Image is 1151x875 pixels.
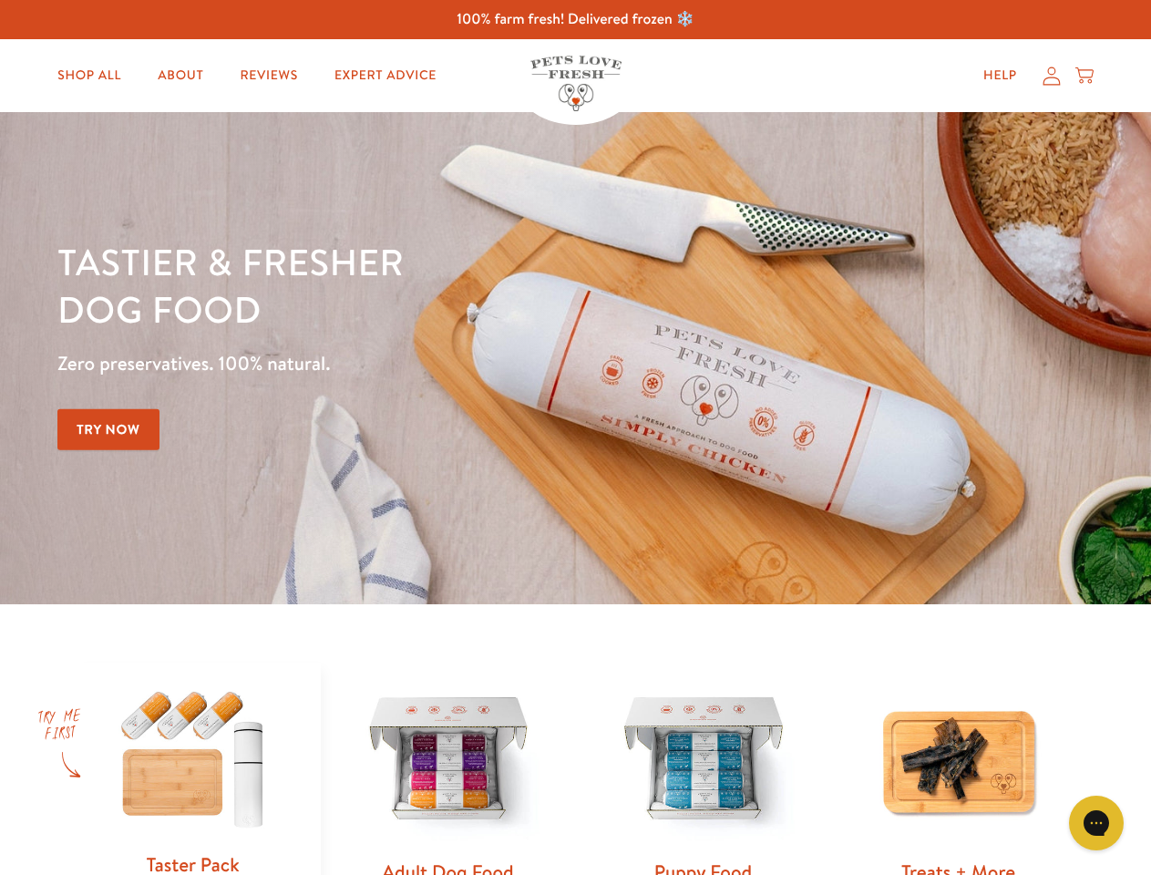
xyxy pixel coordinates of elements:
[143,57,218,94] a: About
[1060,789,1133,857] iframe: Gorgias live chat messenger
[57,347,748,380] p: Zero preservatives. 100% natural.
[530,56,622,111] img: Pets Love Fresh
[57,238,748,333] h1: Tastier & fresher dog food
[43,57,136,94] a: Shop All
[57,409,159,450] a: Try Now
[969,57,1032,94] a: Help
[320,57,451,94] a: Expert Advice
[225,57,312,94] a: Reviews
